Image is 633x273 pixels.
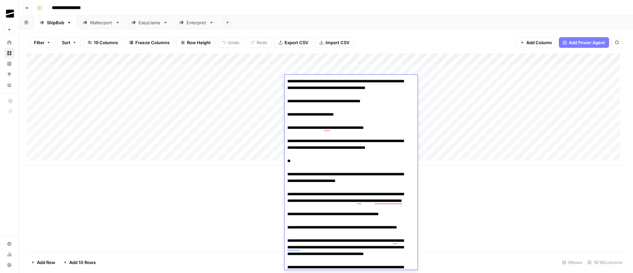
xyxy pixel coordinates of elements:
[4,69,15,80] a: Opportunities
[516,37,556,48] button: Add Column
[27,257,59,268] button: Add Row
[4,260,15,270] button: Help + Support
[58,37,81,48] button: Sort
[246,37,272,48] button: Redo
[4,249,15,260] a: Usage
[37,259,55,266] span: Add Row
[257,39,267,46] span: Redo
[4,80,15,90] a: Your Data
[187,39,211,46] span: Row Height
[34,39,45,46] span: Filter
[4,48,15,58] a: Browse
[325,39,349,46] span: Import CSV
[125,37,174,48] button: Freeze Columns
[30,37,55,48] button: Filter
[560,257,585,268] div: 8 Rows
[94,39,118,46] span: 19 Columns
[228,39,239,46] span: Undo
[135,39,170,46] span: Freeze Columns
[47,19,64,26] div: ShipBob
[77,16,126,29] a: Matterport
[4,238,15,249] a: Settings
[34,16,77,29] a: ShipBob
[126,16,174,29] a: EasyLlama
[4,37,15,48] a: Home
[83,37,122,48] button: 19 Columns
[139,19,161,26] div: EasyLlama
[526,39,552,46] span: Add Column
[274,37,313,48] button: Export CSV
[174,16,219,29] a: Enterpret
[315,37,354,48] button: Import CSV
[59,257,100,268] button: Add 10 Rows
[559,37,609,48] button: Add Power Agent
[177,37,215,48] button: Row Height
[69,259,96,266] span: Add 10 Rows
[218,37,244,48] button: Undo
[585,257,625,268] div: 19/19 Columns
[569,39,605,46] span: Add Power Agent
[4,5,15,22] button: Workspace: OGM
[4,58,15,69] a: Insights
[187,19,206,26] div: Enterpret
[285,39,308,46] span: Export CSV
[4,8,16,20] img: OGM Logo
[62,39,70,46] span: Sort
[90,19,113,26] div: Matterport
